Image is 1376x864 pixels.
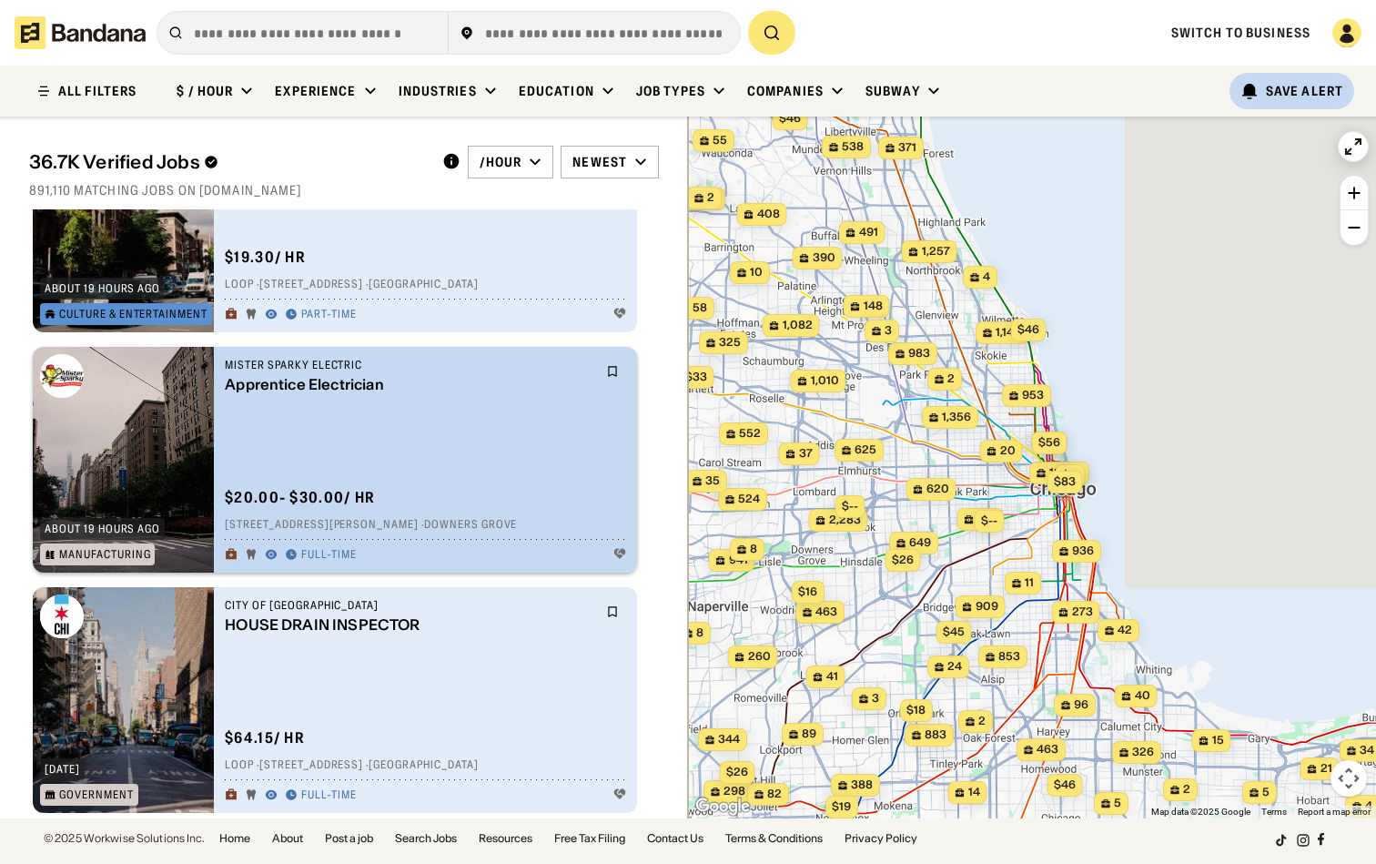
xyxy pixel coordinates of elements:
[1038,435,1060,449] span: $56
[713,133,727,148] span: 55
[1037,742,1058,757] span: 463
[519,83,594,99] div: Education
[947,371,955,387] span: 2
[779,111,801,125] span: $46
[225,488,375,507] div: $ 20.00 - $30.00 / hr
[1262,785,1270,800] span: 5
[693,795,753,818] img: Google
[739,426,761,442] span: 552
[29,151,428,173] div: 36.7K Verified Jobs
[301,548,357,563] div: Full-time
[1114,796,1121,811] span: 5
[1072,605,1093,620] span: 273
[748,649,771,665] span: 260
[1320,761,1332,777] span: 21
[826,669,838,685] span: 41
[1151,807,1250,817] span: Map data ©2025 Google
[981,513,997,527] span: $--
[906,703,926,717] span: $18
[480,154,522,170] div: /hour
[767,787,782,802] span: 82
[325,833,373,844] a: Post a job
[225,358,595,372] div: Mister Sparky Electric
[1330,760,1367,797] button: Map camera controls
[943,625,965,638] span: $45
[45,283,160,294] div: about 19 hours ago
[1360,743,1374,758] span: 34
[40,354,84,398] img: Mister Sparky Electric logo
[1183,782,1190,798] span: 2
[750,542,757,557] span: 8
[1074,697,1088,713] span: 96
[864,299,883,314] span: 148
[693,795,753,818] a: Open this area in Google Maps (opens a new window)
[885,323,892,339] span: 3
[59,309,207,320] div: Culture & Entertainment
[845,833,917,844] a: Privacy Policy
[842,499,858,513] span: $--
[851,778,873,793] span: 388
[1266,83,1343,99] div: Save Alert
[225,248,306,267] div: $ 19.30 / hr
[1054,474,1076,488] span: $83
[729,553,748,568] span: 941
[892,553,914,566] span: $26
[219,833,250,844] a: Home
[479,833,532,844] a: Resources
[968,785,980,800] span: 14
[59,549,150,560] div: Manufacturing
[225,598,595,613] div: City of [GEOGRAPHIC_DATA]
[723,784,745,799] span: 298
[1025,575,1034,591] span: 11
[829,513,861,528] span: 2,283
[815,605,837,620] span: 463
[1135,688,1150,704] span: 40
[225,616,595,634] div: HOUSE DRAIN INSPECTOR
[45,523,160,534] div: about 19 hours ago
[1000,443,1016,459] span: 20
[705,473,720,489] span: 35
[29,182,659,198] div: 891,110 matching jobs on [DOMAIN_NAME]
[783,318,813,333] span: 1,082
[685,370,707,383] span: $33
[272,833,303,844] a: About
[1049,465,1082,481] span: 12,128
[725,833,823,844] a: Terms & Conditions
[40,595,84,638] img: City of Chicago logo
[1054,778,1076,791] span: $46
[636,83,705,99] div: Job Types
[726,765,748,778] span: $26
[572,154,627,170] div: Newest
[15,16,146,49] img: Bandana logotype
[1365,798,1372,814] span: 4
[872,691,879,706] span: 3
[908,346,930,361] span: 983
[59,789,134,800] div: Government
[1212,733,1224,748] span: 15
[813,250,835,266] span: 390
[865,83,920,99] div: Subway
[44,833,205,844] div: © 2025 Workwise Solutions Inc.
[909,535,931,551] span: 649
[996,325,1021,341] span: 1,145
[757,207,780,222] span: 408
[399,83,477,99] div: Industries
[301,788,357,803] div: Full-time
[225,376,595,393] div: Apprentice Electrician
[1298,807,1371,817] a: Report a map error
[947,659,962,675] span: 24
[926,482,949,497] span: 620
[898,140,916,156] span: 371
[554,833,625,844] a: Free Tax Filing
[395,833,457,844] a: Search Jobs
[750,265,763,280] span: 10
[978,714,986,729] span: 2
[747,83,824,99] div: Companies
[177,83,233,99] div: $ / hour
[58,85,137,97] div: ALL FILTERS
[29,209,659,818] div: grid
[1261,807,1287,817] a: Terms (opens in new tab)
[859,225,878,240] span: 491
[811,373,839,389] span: 1,010
[225,278,626,292] div: Loop · [STREET_ADDRESS] · [GEOGRAPHIC_DATA]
